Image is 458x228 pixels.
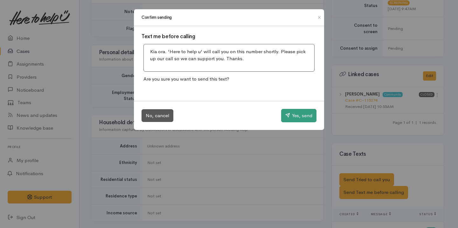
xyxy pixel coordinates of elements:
button: Yes, send [281,109,316,122]
button: Close [314,14,324,21]
p: Kia ora. 'Here to help u' will call you on this number shortly. Please pick up our call so we can... [150,48,308,62]
button: No, cancel [142,109,173,122]
h3: Text me before calling [142,34,316,40]
p: Are you sure you want to send this text? [142,74,316,85]
h1: Confirm sending [142,14,172,21]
